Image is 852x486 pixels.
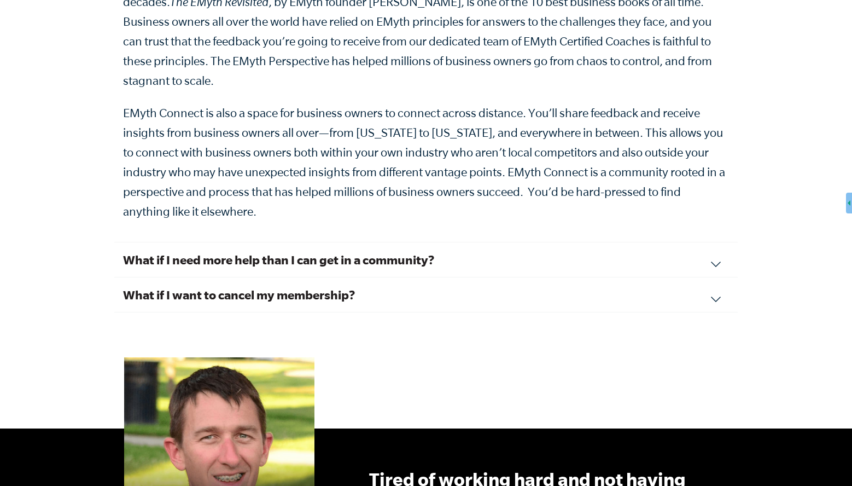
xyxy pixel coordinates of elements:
[123,103,729,221] p: EMyth Connect is also a space for business owners to connect across distance. You’ll share feedba...
[797,433,852,486] iframe: Chat Widget
[123,251,729,268] h3: What if I need more help than I can get in a community?
[123,286,729,303] h3: What if I want to cancel my membership?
